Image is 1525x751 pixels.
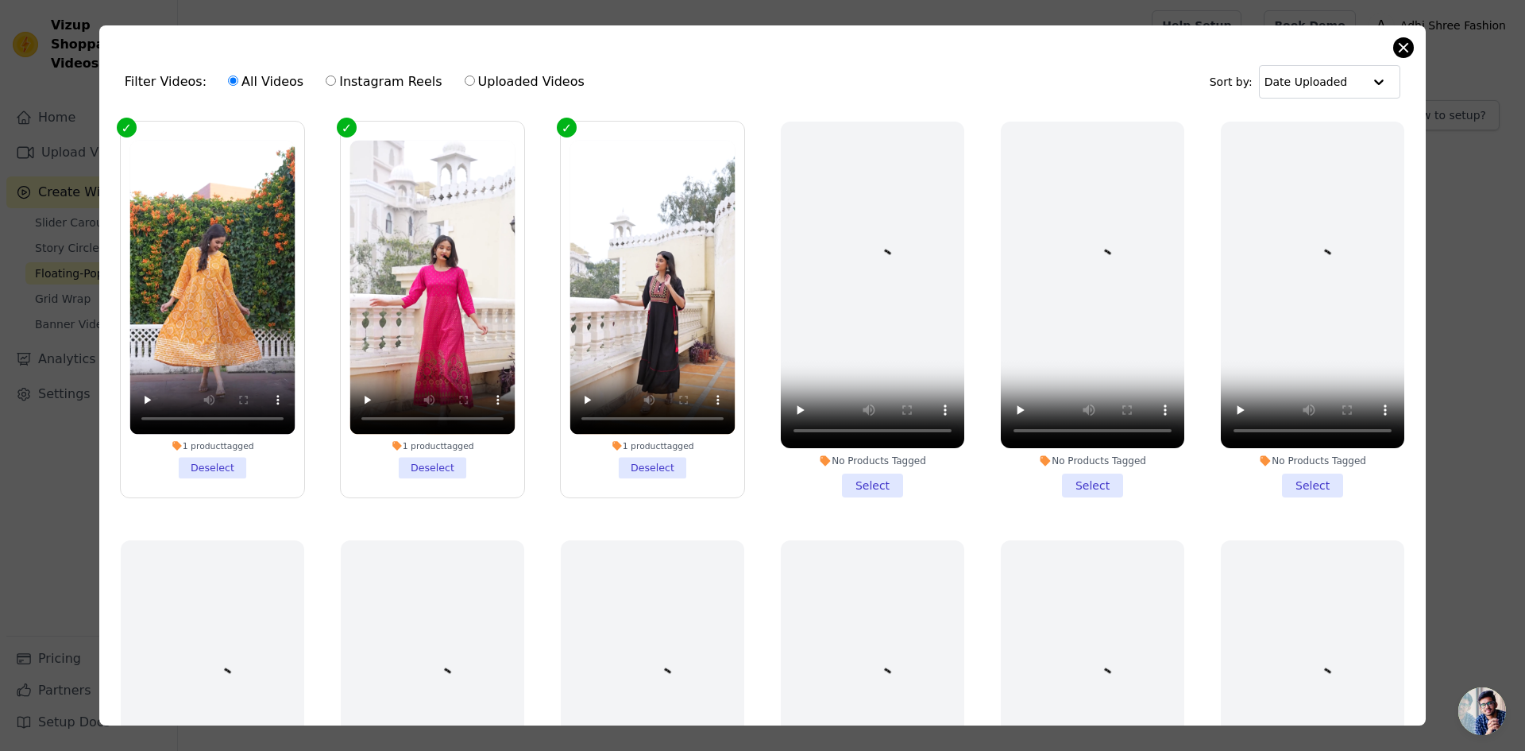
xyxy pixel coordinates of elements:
div: 1 product tagged [349,440,515,451]
div: Sort by: [1210,65,1401,99]
div: No Products Tagged [1001,455,1184,467]
a: Open chat [1458,687,1506,735]
button: Close modal [1394,38,1413,57]
label: All Videos [227,72,304,92]
label: Instagram Reels [325,72,442,92]
div: No Products Tagged [781,455,964,467]
div: 1 product tagged [569,440,735,451]
div: No Products Tagged [1221,455,1404,467]
div: 1 product tagged [129,440,295,451]
div: Filter Videos: [125,64,593,100]
label: Uploaded Videos [464,72,585,92]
